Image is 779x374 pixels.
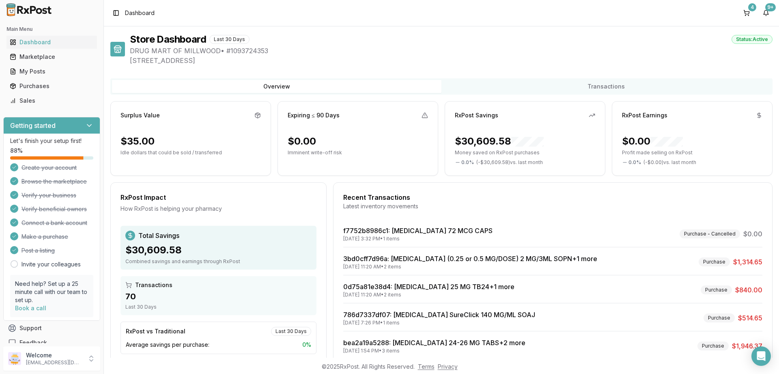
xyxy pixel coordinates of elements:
div: $0.00 [288,135,316,148]
div: Status: Active [732,35,773,44]
div: Open Intercom Messenger [751,346,771,366]
p: Let's finish your setup first! [10,137,93,145]
div: $0.00 [622,135,683,148]
div: Recent Transactions [343,192,762,202]
div: RxPost Impact [121,192,316,202]
div: $35.00 [121,135,155,148]
div: Purchase - Cancelled [680,229,740,238]
p: Welcome [26,351,82,359]
div: Surplus Value [121,111,160,119]
button: Support [3,321,100,335]
p: Need help? Set up a 25 minute call with our team to set up. [15,280,88,304]
a: f7752b8986c1: [MEDICAL_DATA] 72 MCG CAPS [343,227,493,235]
a: Terms [418,363,435,370]
span: ( - $0.00 ) vs. last month [643,159,696,166]
a: Dashboard [6,35,97,50]
button: Marketplace [3,50,100,63]
div: How RxPost is helping your pharmacy [121,205,316,213]
div: My Posts [10,67,94,76]
button: Transactions [441,80,771,93]
button: 9+ [760,6,773,19]
a: 786d7337df07: [MEDICAL_DATA] SureClick 140 MG/ML SOAJ [343,311,535,319]
div: Purchase [704,313,735,322]
a: Marketplace [6,50,97,64]
a: Book a call [15,305,46,311]
a: Privacy [438,363,458,370]
div: RxPost Savings [455,111,498,119]
span: Create your account [22,164,77,172]
p: Idle dollars that could be sold / transferred [121,149,261,156]
span: 0.0 % [628,159,641,166]
span: Verify beneficial owners [22,205,87,213]
button: Purchases [3,80,100,93]
span: Transactions [135,281,172,289]
a: Purchases [6,79,97,93]
span: $514.65 [738,313,762,323]
h3: Getting started [10,121,56,130]
span: Verify your business [22,191,76,199]
div: Purchase [701,285,732,294]
div: Last 30 Days [271,327,311,336]
div: 4 [748,3,756,11]
span: Dashboard [125,9,155,17]
button: Dashboard [3,36,100,49]
span: Post a listing [22,246,55,255]
a: bea2a19a5288: [MEDICAL_DATA] 24-26 MG TABS+2 more [343,339,525,347]
span: DRUG MART OF MILLWOOD • # 1093724353 [130,46,773,56]
div: [DATE] 3:32 PM • 1 items [343,236,493,242]
img: User avatar [8,352,21,365]
div: Last 30 Days [125,304,312,310]
div: 9+ [765,3,776,11]
div: Purchase [697,342,729,350]
div: Combined savings and earnings through RxPost [125,258,312,265]
div: Last 30 Days [209,35,250,44]
span: Connect a bank account [22,219,87,227]
span: Average savings per purchase: [126,341,209,349]
div: 70 [125,291,312,302]
span: $0.00 [743,229,762,239]
a: My Posts [6,64,97,79]
span: Total Savings [138,231,179,240]
img: RxPost Logo [3,3,55,16]
nav: breadcrumb [125,9,155,17]
p: Money saved on RxPost purchases [455,149,595,156]
p: [EMAIL_ADDRESS][DOMAIN_NAME] [26,359,82,366]
div: Purchases [10,82,94,90]
div: [DATE] 7:26 PM • 1 items [343,320,535,326]
span: [STREET_ADDRESS] [130,56,773,65]
span: $840.00 [735,285,762,295]
a: 0d75a81e38d4: [MEDICAL_DATA] 25 MG TB24+1 more [343,283,514,291]
div: RxPost vs Traditional [126,327,185,335]
span: $1,314.65 [733,257,762,267]
a: 3bd0cff7d96a: [MEDICAL_DATA] (0.25 or 0.5 MG/DOSE) 2 MG/3ML SOPN+1 more [343,255,597,263]
div: $30,609.58 [125,244,312,257]
p: Profit made selling on RxPost [622,149,762,156]
a: Sales [6,93,97,108]
div: Expiring ≤ 90 Days [288,111,340,119]
div: Sales [10,97,94,105]
button: 4 [740,6,753,19]
button: My Posts [3,65,100,78]
span: Browse the marketplace [22,177,87,186]
div: RxPost Earnings [622,111,667,119]
span: Feedback [19,339,47,347]
h2: Main Menu [6,26,97,32]
button: Feedback [3,335,100,350]
span: 0 % [302,341,311,349]
span: 88 % [10,147,23,155]
h1: Store Dashboard [130,33,206,46]
div: Purchase [699,257,730,266]
div: Dashboard [10,38,94,46]
div: [DATE] 1:54 PM • 3 items [343,348,525,354]
span: ( - $30,609.58 ) vs. last month [476,159,543,166]
div: [DATE] 11:20 AM • 2 items [343,292,514,298]
span: $1,946.37 [732,341,762,351]
div: [DATE] 11:20 AM • 2 items [343,264,597,270]
a: Invite your colleagues [22,260,81,268]
span: 0.0 % [461,159,474,166]
button: Overview [112,80,441,93]
span: Make a purchase [22,233,68,241]
div: $30,609.58 [455,135,544,148]
button: Sales [3,94,100,107]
